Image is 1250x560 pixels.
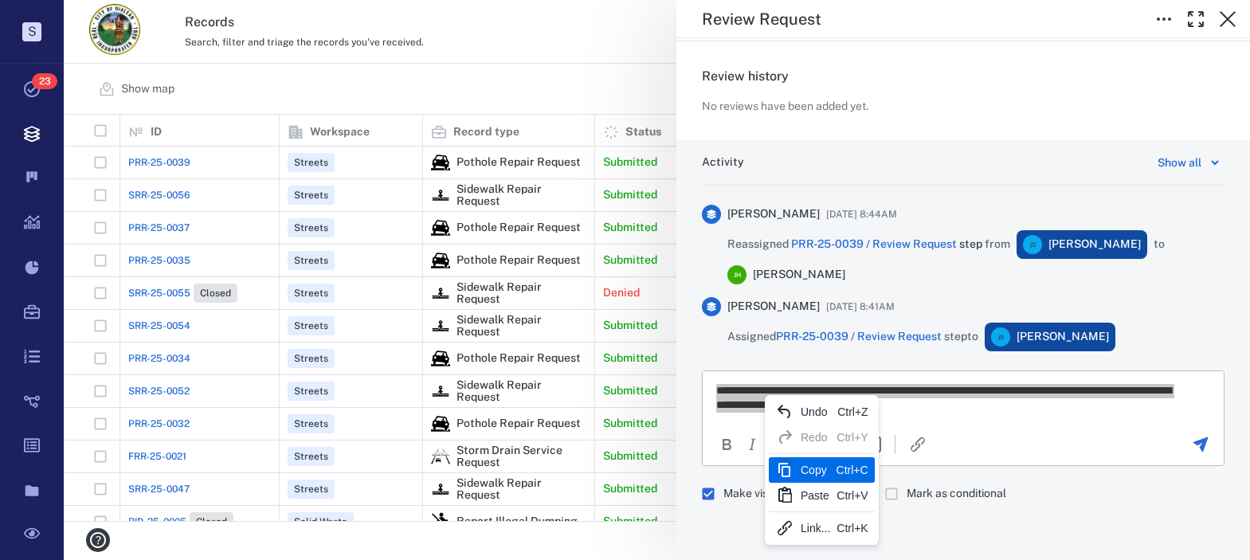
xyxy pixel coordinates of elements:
[727,265,746,284] div: J H
[702,155,744,170] h6: Activity
[727,237,1010,253] span: Reassigned from
[703,371,1224,422] iframe: Rich Text Area
[1180,3,1212,35] button: Toggle Fullscreen
[801,460,830,480] div: Copy
[791,237,982,250] span: step
[837,460,868,480] div: Ctrl+C
[727,206,820,222] span: [PERSON_NAME]
[837,428,868,447] div: Ctrl+Y
[727,329,978,345] span: Assigned step to
[991,327,1010,347] div: j S
[769,483,875,508] div: Paste
[907,486,1006,502] span: Mark as conditional
[22,22,41,41] p: S
[702,99,868,115] p: No reviews have been added yet.
[1017,329,1109,345] span: [PERSON_NAME]
[769,399,875,425] div: Undo
[1048,237,1141,253] span: [PERSON_NAME]
[13,13,508,27] body: Rich Text Area. Press ALT-0 for help.
[743,435,762,454] button: Italic
[753,267,845,283] span: [PERSON_NAME]
[769,457,875,483] div: Copy
[769,515,875,541] div: Link...
[1212,3,1244,35] button: Close
[801,486,830,505] div: Paste
[908,435,927,454] button: Insert/edit link
[801,428,830,447] div: Redo
[702,479,860,509] div: Citizen will see comment
[837,486,868,505] div: Ctrl+V
[837,402,868,421] div: Ctrl+Z
[769,425,875,450] div: Redo
[791,237,957,250] a: PRR-25-0039 / Review Request
[723,486,847,502] span: Make visible to end-user
[776,330,942,343] a: PRR-25-0039 / Review Request
[826,205,897,224] span: [DATE] 8:44AM
[32,73,57,89] span: 23
[702,10,821,29] h5: Review Request
[801,402,831,421] div: Undo
[885,479,1019,509] div: Comment will be marked as non-final decision
[702,67,1225,86] h6: Review history
[717,435,736,454] button: Bold
[801,519,830,538] div: Link...
[1154,237,1165,253] span: to
[727,299,820,315] span: [PERSON_NAME]
[36,11,69,25] span: Help
[826,297,895,316] span: [DATE] 8:41AM
[1158,153,1201,172] div: Show all
[837,519,868,538] div: Ctrl+K
[1023,235,1042,254] div: j S
[1191,435,1210,454] button: Send the comment
[1148,3,1180,35] button: Toggle to Edit Boxes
